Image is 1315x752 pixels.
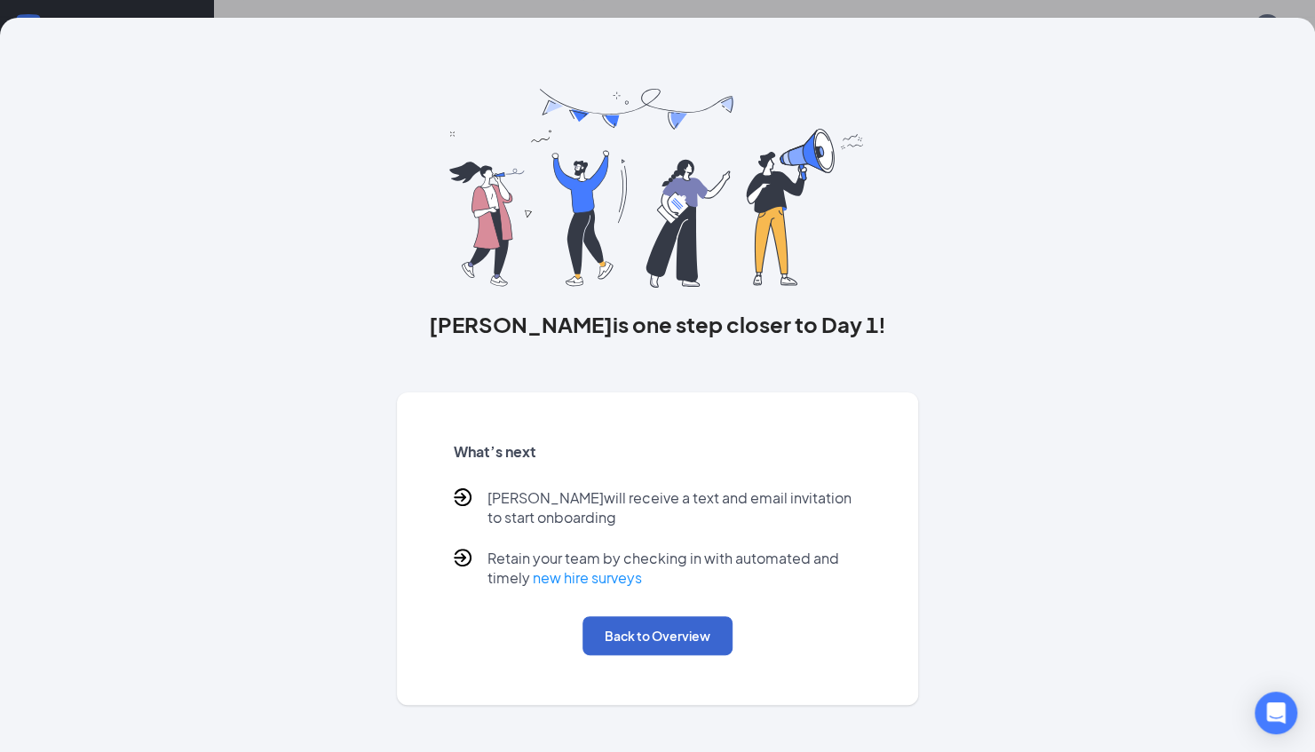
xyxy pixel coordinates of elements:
button: Back to Overview [582,616,733,655]
div: Open Intercom Messenger [1255,692,1297,734]
h5: What’s next [454,442,861,462]
img: you are all set [449,89,866,288]
p: [PERSON_NAME] will receive a text and email invitation to start onboarding [487,488,861,527]
a: new hire surveys [533,568,642,587]
h3: [PERSON_NAME] is one step closer to Day 1! [397,309,918,339]
p: Retain your team by checking in with automated and timely [487,549,861,588]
